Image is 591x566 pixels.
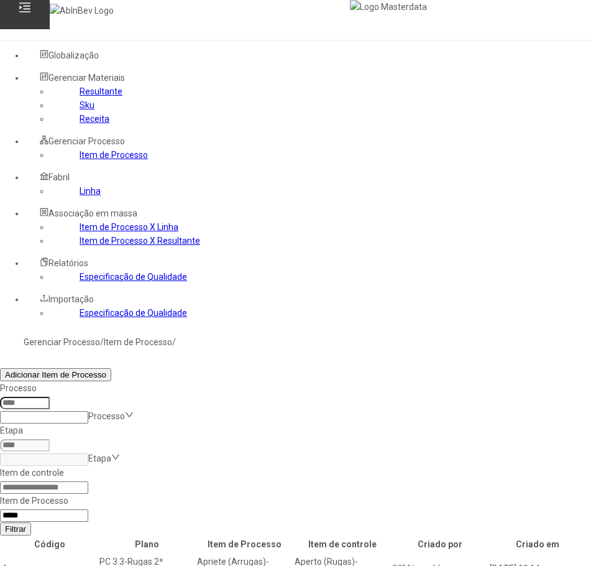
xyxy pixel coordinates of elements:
a: Especificação de Qualidade [80,308,187,318]
th: Item de controle [294,537,390,552]
span: Importação [48,294,94,304]
span: Fabril [48,172,70,182]
span: Associação em massa [48,208,137,218]
span: Gerenciar Materiais [48,73,125,83]
nz-select-placeholder: Processo [88,411,125,421]
th: Código [1,537,98,552]
nz-select-placeholder: Etapa [88,453,111,463]
th: Plano [99,537,195,552]
th: Criado por [392,537,488,552]
th: Criado em [489,537,585,552]
span: Globalização [48,50,99,60]
span: Filtrar [5,524,26,534]
a: Item de Processo X Linha [80,222,178,232]
a: Sku [80,100,94,110]
span: Gerenciar Processo [48,136,125,146]
a: Gerenciar Processo [24,337,100,347]
th: Item de Processo [196,537,293,552]
a: Resultante [80,86,122,96]
a: Linha [80,186,101,196]
nz-breadcrumb-separator: / [100,337,104,347]
a: Especificação de Qualidade [80,272,187,282]
a: Receita [80,114,109,124]
nz-breadcrumb-separator: / [172,337,176,347]
a: Item de Processo [104,337,172,347]
img: AbInBev Logo [50,4,114,17]
a: Item de Processo [80,150,148,160]
a: Item de Processo X Resultante [80,236,200,246]
span: Relatórios [48,258,88,268]
span: Adicionar Item de Processo [5,370,106,379]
